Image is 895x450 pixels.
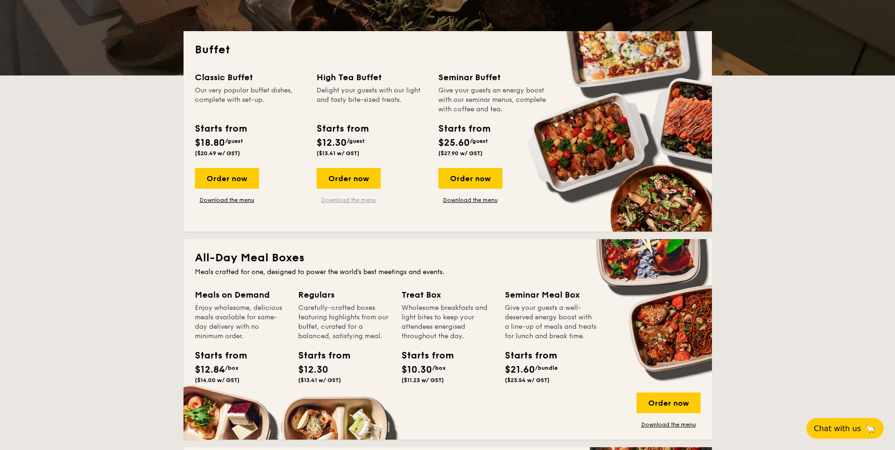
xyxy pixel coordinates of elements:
div: Give your guests a well-deserved energy boost with a line-up of meals and treats for lunch and br... [505,303,597,341]
a: Download the menu [317,196,381,204]
span: ($20.49 w/ GST) [195,150,240,157]
span: $21.60 [505,364,535,375]
div: Enjoy wholesome, delicious meals available for same-day delivery with no minimum order. [195,303,287,341]
span: ($27.90 w/ GST) [438,150,483,157]
a: Download the menu [195,196,259,204]
div: Give your guests an energy boost with our seminar menus, complete with coffee and tea. [438,86,549,114]
a: Download the menu [438,196,502,204]
span: 🦙 [865,423,876,434]
div: Classic Buffet [195,71,305,84]
div: Seminar Meal Box [505,288,597,301]
button: Chat with us🦙 [806,418,884,439]
span: ($14.00 w/ GST) [195,377,240,383]
span: /box [225,365,239,371]
span: Chat with us [814,424,861,433]
span: $10.30 [401,364,432,375]
span: /guest [470,138,488,144]
div: High Tea Buffet [317,71,427,84]
div: Starts from [195,349,237,363]
div: Wholesome breakfasts and light bites to keep your attendees energised throughout the day. [401,303,494,341]
span: ($13.41 w/ GST) [317,150,360,157]
span: /guest [347,138,365,144]
span: $12.30 [298,364,328,375]
span: ($11.23 w/ GST) [401,377,444,383]
div: Starts from [505,349,547,363]
span: $12.84 [195,364,225,375]
div: Delight your guests with our light and tasty bite-sized treats. [317,86,427,114]
div: Starts from [195,122,246,136]
div: Starts from [317,122,368,136]
span: $18.80 [195,137,225,149]
span: $25.60 [438,137,470,149]
div: Order now [317,168,381,189]
span: ($13.41 w/ GST) [298,377,341,383]
div: Order now [438,168,502,189]
div: Our very popular buffet dishes, complete with set-up. [195,86,305,114]
div: Starts from [298,349,341,363]
div: Starts from [438,122,490,136]
div: Treat Box [401,288,494,301]
h2: All-Day Meal Boxes [195,250,701,266]
span: /box [432,365,446,371]
span: ($23.54 w/ GST) [505,377,550,383]
a: Download the menu [636,421,701,428]
div: Starts from [401,349,444,363]
h2: Buffet [195,42,701,58]
div: Seminar Buffet [438,71,549,84]
span: /guest [225,138,243,144]
div: Regulars [298,288,390,301]
span: /bundle [535,365,558,371]
div: Meals crafted for one, designed to power the world's best meetings and events. [195,267,701,277]
div: Order now [195,168,259,189]
span: $12.30 [317,137,347,149]
div: Order now [636,392,701,413]
div: Carefully-crafted boxes featuring highlights from our buffet, curated for a balanced, satisfying ... [298,303,390,341]
div: Meals on Demand [195,288,287,301]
